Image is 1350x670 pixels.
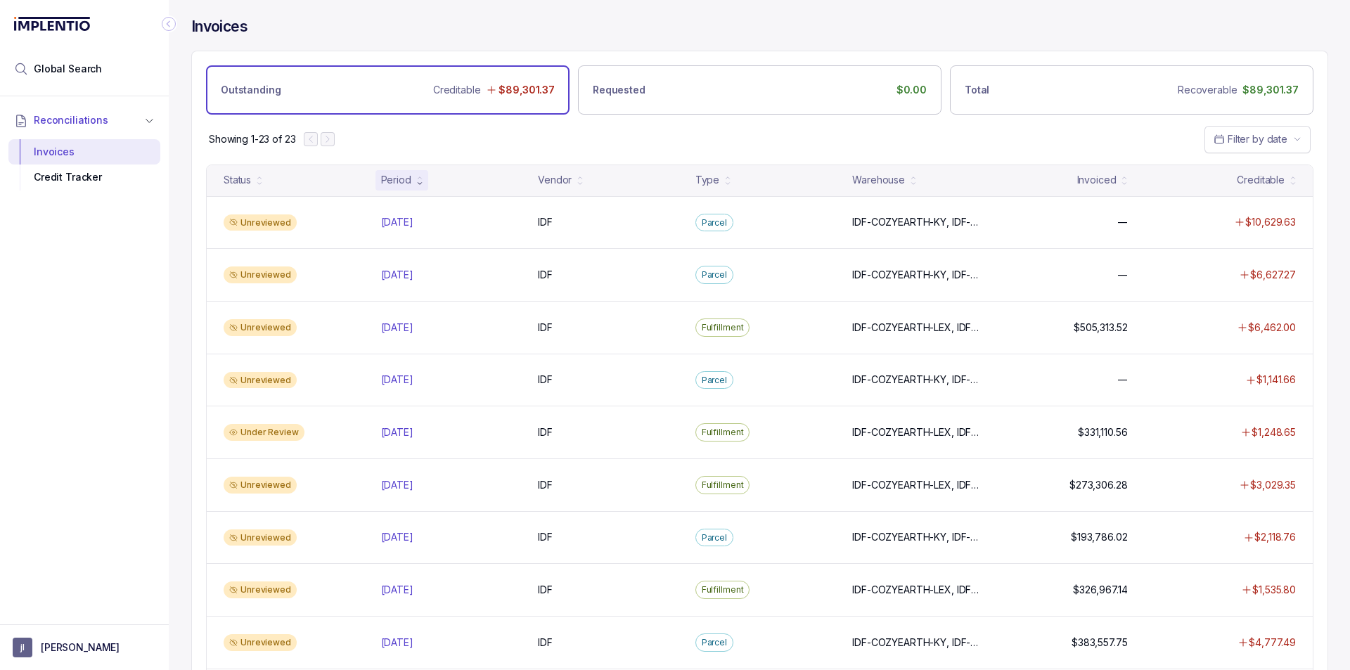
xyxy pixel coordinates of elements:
p: IDF-COZYEARTH-LEX, IDF-COZYEARTH-UT1 [852,583,982,597]
p: IDF-COZYEARTH-KY, IDF-COZYEARTH-LEX, IDF-COZYEARTH-OH, IDF-COZYEARTH-UT1 [852,215,982,229]
p: [DATE] [381,583,413,597]
p: IDF-COZYEARTH-KY, IDF-COZYEARTH-LEX, IDF-COZYEARTH-UT1 [852,530,982,544]
div: Reconciliations [8,136,160,193]
p: $505,313.52 [1074,321,1127,335]
button: Date Range Picker [1204,126,1311,153]
p: IDF [538,215,553,229]
p: Fulfillment [702,425,744,439]
p: Creditable [433,83,481,97]
p: IDF [538,636,553,650]
div: Credit Tracker [20,165,149,190]
p: Parcel [702,636,727,650]
p: $3,029.35 [1250,478,1296,492]
p: IDF-COZYEARTH-KY, IDF-COZYEARTH-LEX, IDF-COZYEARTH-OH, IDF-COZYEARTH-UT1 [852,268,982,282]
div: Unreviewed [224,266,297,283]
div: Warehouse [852,173,905,187]
div: Under Review [224,424,304,441]
p: IDF-COZYEARTH-LEX, IDF-COZYEARTH-UT1 [852,425,982,439]
p: [DATE] [381,321,413,335]
p: Parcel [702,268,727,282]
p: Requested [593,83,645,97]
div: Unreviewed [224,319,297,336]
p: Outstanding [221,83,281,97]
p: $326,967.14 [1073,583,1127,597]
p: IDF-COZYEARTH-KY, IDF-COZYEARTH-LEX, IDF-COZYEARTH-UT1 [852,636,982,650]
div: Type [695,173,719,187]
div: Creditable [1237,173,1285,187]
button: Reconciliations [8,105,160,136]
p: $6,462.00 [1248,321,1296,335]
p: IDF-COZYEARTH-LEX, IDF-COZYEARTH-UT1 [852,478,982,492]
p: [PERSON_NAME] [41,640,120,655]
p: IDF [538,321,553,335]
p: $1,141.66 [1256,373,1296,387]
div: Vendor [538,173,572,187]
p: — [1118,268,1128,282]
div: Unreviewed [224,477,297,494]
p: [DATE] [381,215,413,229]
div: Status [224,173,251,187]
p: Fulfillment [702,583,744,597]
p: $4,777.49 [1249,636,1296,650]
span: Filter by date [1228,133,1287,145]
p: [DATE] [381,636,413,650]
p: Recoverable [1178,83,1237,97]
p: Fulfillment [702,321,744,335]
p: $1,248.65 [1252,425,1296,439]
p: [DATE] [381,373,413,387]
p: $2,118.76 [1254,530,1296,544]
span: User initials [13,638,32,657]
p: IDF [538,530,553,544]
div: Period [381,173,411,187]
p: $89,301.37 [499,83,555,97]
p: $331,110.56 [1078,425,1127,439]
p: [DATE] [381,268,413,282]
div: Invoices [20,139,149,165]
div: Unreviewed [224,581,297,598]
p: Fulfillment [702,478,744,492]
span: Reconciliations [34,113,108,127]
p: IDF [538,478,553,492]
p: IDF [538,583,553,597]
p: IDF [538,425,553,439]
p: IDF [538,268,553,282]
p: $6,627.27 [1250,268,1296,282]
p: [DATE] [381,478,413,492]
p: [DATE] [381,530,413,544]
p: IDF-COZYEARTH-KY, IDF-COZYEARTH-LEX, IDF-COZYEARTH-UT1 [852,373,982,387]
div: Unreviewed [224,372,297,389]
p: Total [965,83,989,97]
p: — [1118,373,1128,387]
p: $193,786.02 [1071,530,1127,544]
p: [DATE] [381,425,413,439]
p: $10,629.63 [1245,215,1296,229]
div: Unreviewed [224,214,297,231]
p: Parcel [702,216,727,230]
h4: Invoices [191,17,247,37]
p: Parcel [702,531,727,545]
p: Showing 1-23 of 23 [209,132,295,146]
div: Unreviewed [224,529,297,546]
div: Remaining page entries [209,132,295,146]
p: $0.00 [896,83,927,97]
p: IDF [538,373,553,387]
p: $383,557.75 [1072,636,1127,650]
div: Invoiced [1077,173,1117,187]
p: $89,301.37 [1242,83,1299,97]
button: User initials[PERSON_NAME] [13,638,156,657]
div: Unreviewed [224,634,297,651]
p: IDF-COZYEARTH-LEX, IDF-COZYEARTH-OH, IDF-COZYEARTH-UT1 [852,321,982,335]
span: Global Search [34,62,102,76]
p: Parcel [702,373,727,387]
div: Collapse Icon [160,15,177,32]
p: $1,535.80 [1252,583,1296,597]
search: Date Range Picker [1214,132,1287,146]
p: $273,306.28 [1069,478,1127,492]
p: — [1118,215,1128,229]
